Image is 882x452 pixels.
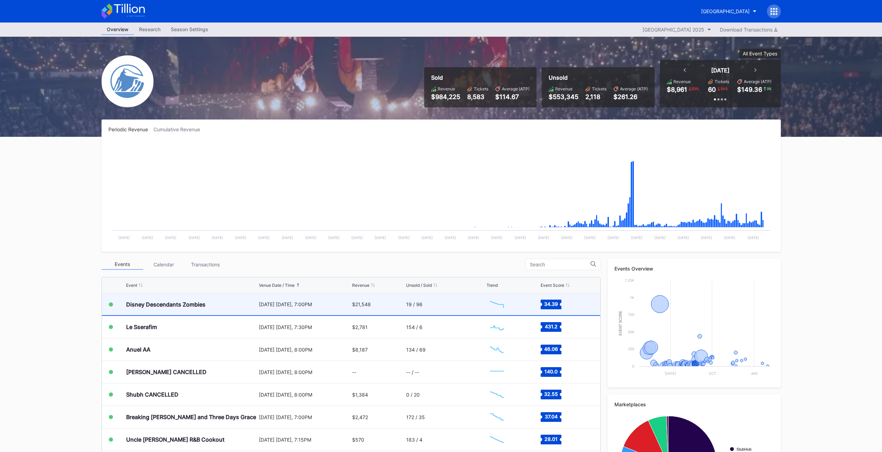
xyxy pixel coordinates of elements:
[743,51,777,56] div: All Event Types
[102,259,143,270] div: Events
[620,86,648,91] div: Average (ATP)
[421,236,433,240] text: [DATE]
[491,236,503,240] text: [DATE]
[545,414,558,419] text: 37.04
[352,414,368,420] div: $2,472
[654,236,665,240] text: [DATE]
[766,86,772,91] div: 3 %
[352,301,371,307] div: $21,548
[639,25,715,34] button: [GEOGRAPHIC_DATA] 2025
[375,236,386,240] text: [DATE]
[188,236,200,240] text: [DATE]
[259,414,351,420] div: [DATE] [DATE], 7:00PM
[352,324,368,330] div: $2,781
[631,236,642,240] text: [DATE]
[352,283,369,288] div: Revenue
[555,86,573,91] div: Revenue
[585,93,606,100] div: 2,118
[487,318,507,336] svg: Chart title
[561,236,572,240] text: [DATE]
[118,236,130,240] text: [DATE]
[126,301,206,308] div: Disney Descendants Zombies
[628,347,634,351] text: 250
[614,277,774,381] svg: Chart title
[142,236,153,240] text: [DATE]
[487,408,507,426] svg: Chart title
[467,93,488,100] div: 8,583
[487,283,498,288] div: Trend
[495,93,530,100] div: $114.67
[628,312,634,317] text: 750
[406,283,432,288] div: Unsold / Sold
[185,259,226,270] div: Transactions
[211,236,223,240] text: [DATE]
[259,437,351,443] div: [DATE] [DATE], 7:15PM
[618,311,622,336] text: Event Score
[102,24,134,35] a: Overview
[549,74,648,81] div: Unsold
[352,392,368,398] div: $1,384
[406,324,422,330] div: 154 / 6
[665,371,676,375] text: [DATE]
[751,371,758,375] text: Jan
[608,236,619,240] text: [DATE]
[305,236,316,240] text: [DATE]
[166,24,213,34] div: Season Settings
[538,236,549,240] text: [DATE]
[747,236,759,240] text: [DATE]
[126,391,178,398] div: Shubh CANCELLED
[643,27,704,33] div: [GEOGRAPHIC_DATA] 2025
[530,262,591,267] input: Search
[696,5,762,18] button: [GEOGRAPHIC_DATA]
[691,86,699,91] div: 53 %
[502,86,530,91] div: Average (ATP)
[259,283,295,288] div: Venue Date / Time
[259,324,351,330] div: [DATE] [DATE], 7:30PM
[143,259,185,270] div: Calendar
[715,79,729,84] div: Tickets
[678,236,689,240] text: [DATE]
[154,126,206,132] div: Cumulative Revenue
[328,236,340,240] text: [DATE]
[474,86,488,91] div: Tickets
[406,437,422,443] div: 183 / 4
[584,236,596,240] text: [DATE]
[259,392,351,398] div: [DATE] [DATE], 8:00PM
[165,236,176,240] text: [DATE]
[258,236,270,240] text: [DATE]
[438,86,455,91] div: Revenue
[166,24,213,35] a: Season Settings
[541,283,564,288] div: Event Score
[281,236,293,240] text: [DATE]
[716,25,781,34] button: Download Transactions
[126,369,207,375] div: [PERSON_NAME] CANCELLED
[549,93,578,100] div: $553,345
[406,392,420,398] div: 0 / 20
[614,401,774,407] div: Marketplaces
[720,27,777,33] div: Download Transactions
[108,126,154,132] div: Periodic Revenue
[352,347,368,353] div: $8,187
[544,436,558,442] text: 28.01
[739,49,781,58] button: All Event Types
[487,363,507,381] svg: Chart title
[134,24,166,34] div: Research
[352,437,364,443] div: $570
[126,324,157,330] div: Le Sserafim
[259,347,351,353] div: [DATE] [DATE], 8:00PM
[614,266,774,272] div: Events Overview
[235,236,246,240] text: [DATE]
[673,79,691,84] div: Revenue
[126,414,256,420] div: Breaking [PERSON_NAME] and Three Days Grace
[445,236,456,240] text: [DATE]
[737,86,762,93] div: $149.36
[351,236,363,240] text: [DATE]
[625,278,634,282] text: 1.25k
[134,24,166,35] a: Research
[724,236,735,240] text: [DATE]
[708,86,716,93] div: 60
[126,283,137,288] div: Event
[487,386,507,403] svg: Chart title
[352,369,356,375] div: --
